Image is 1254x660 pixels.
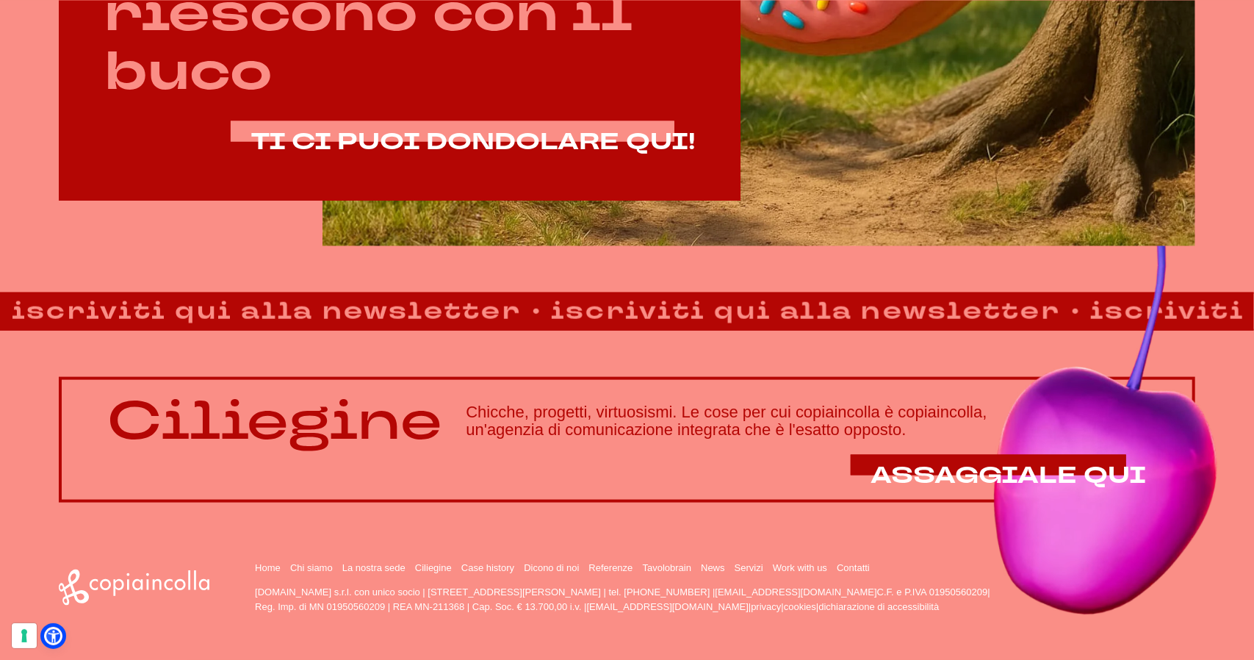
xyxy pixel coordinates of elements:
[701,562,725,573] a: News
[145,294,679,330] strong: iscriviti qui alla newsletter
[107,392,442,451] p: Ciliegine
[524,562,579,573] a: Dicono di noi
[818,601,939,612] a: dichiarazione di accessibilità
[251,126,695,157] span: TI CI PUOI DONDOLARE QUI!
[461,562,514,573] a: Case history
[871,459,1147,491] span: ASSAGGIALE QUI
[784,601,816,612] a: cookies
[735,562,763,573] a: Servizi
[44,627,62,645] a: Open Accessibility Menu
[290,562,333,573] a: Chi siamo
[255,585,1007,614] p: [DOMAIN_NAME] s.r.l. con unico socio | [STREET_ADDRESS][PERSON_NAME] | tel. [PHONE_NUMBER] | C.F....
[751,601,781,612] a: privacy
[773,562,827,573] a: Work with us
[716,587,877,598] a: [EMAIL_ADDRESS][DOMAIN_NAME]
[871,462,1147,488] a: ASSAGGIALE QUI
[255,562,281,573] a: Home
[685,294,1218,330] strong: iscriviti qui alla newsletter
[12,623,37,648] button: Le tue preferenze relative al consenso per le tecnologie di tracciamento
[837,562,870,573] a: Contatti
[587,601,749,612] a: [EMAIL_ADDRESS][DOMAIN_NAME]
[589,562,633,573] a: Referenze
[466,403,1146,439] h3: Chicche, progetti, virtuosismi. Le cose per cui copiaincolla è copiaincolla, un'agenzia di comuni...
[415,562,452,573] a: Ciliegine
[643,562,692,573] a: Tavolobrain
[251,129,695,154] a: TI CI PUOI DONDOLARE QUI!
[342,562,406,573] a: La nostra sede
